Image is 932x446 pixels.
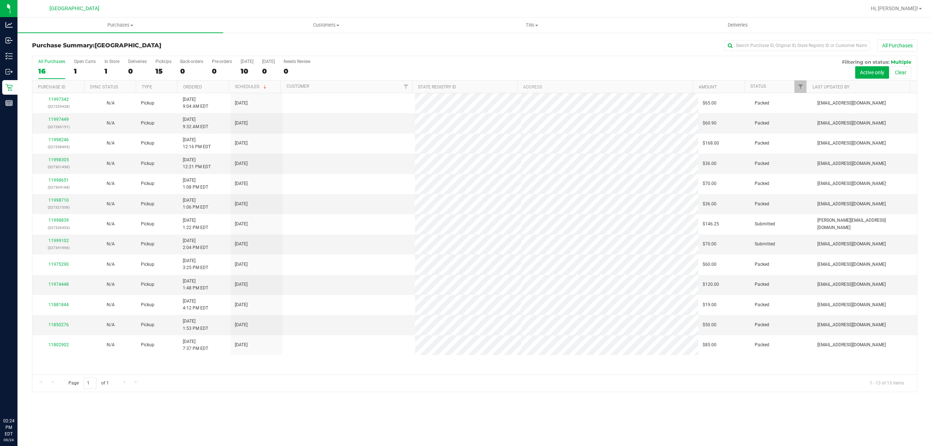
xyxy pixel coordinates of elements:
span: Tills [429,22,634,28]
a: 11850276 [48,322,69,327]
span: [EMAIL_ADDRESS][DOMAIN_NAME] [817,120,886,127]
span: $19.00 [703,301,716,308]
span: Deliveries [718,22,758,28]
span: Not Applicable [107,322,115,327]
button: N/A [107,100,115,107]
span: [DATE] [235,241,248,248]
button: N/A [107,342,115,348]
span: [DATE] 2:04 PM EDT [183,237,208,251]
span: Pickup [141,301,154,308]
p: (327341996) [37,244,80,251]
div: Needs Review [284,59,311,64]
a: Sync Status [90,84,118,90]
button: N/A [107,160,115,167]
span: Submitted [755,221,775,228]
span: [DATE] 1:53 PM EDT [183,318,208,332]
a: 11998710 [48,198,69,203]
span: Not Applicable [107,121,115,126]
inline-svg: Analytics [5,21,13,28]
a: Customers [223,17,429,33]
p: (327321556) [37,204,80,211]
inline-svg: Reports [5,99,13,107]
span: [EMAIL_ADDRESS][DOMAIN_NAME] [817,241,886,248]
span: Pickup [141,160,154,167]
div: 1 [74,67,96,75]
button: N/A [107,321,115,328]
span: [DATE] 4:12 PM EDT [183,298,208,312]
button: All Purchases [877,39,917,52]
span: [EMAIL_ADDRESS][DOMAIN_NAME] [817,140,886,147]
button: N/A [107,301,115,308]
span: [DATE] [235,281,248,288]
p: (327301436) [37,163,80,170]
span: [DATE] 1:08 PM EDT [183,177,208,191]
span: [DATE] [235,180,248,187]
span: [DATE] 12:21 PM EDT [183,157,211,170]
span: Submitted [755,241,775,248]
div: 0 [180,67,203,75]
span: $70.00 [703,241,716,248]
th: Address [517,80,693,93]
span: [EMAIL_ADDRESS][DOMAIN_NAME] [817,201,886,208]
span: Not Applicable [107,302,115,307]
span: [EMAIL_ADDRESS][DOMAIN_NAME] [817,301,886,308]
input: 1 [83,378,96,389]
span: Packed [755,100,769,107]
p: (327260151) [37,123,80,130]
span: [GEOGRAPHIC_DATA] [50,5,99,12]
a: 11975290 [48,262,69,267]
span: Not Applicable [107,282,115,287]
span: Packed [755,321,769,328]
span: $146.25 [703,221,719,228]
span: Not Applicable [107,161,115,166]
button: Active only [855,66,889,79]
div: Deliveries [128,59,147,64]
p: (327298493) [37,143,80,150]
span: Pickup [141,221,154,228]
span: Not Applicable [107,342,115,347]
a: 11998305 [48,157,69,162]
span: [EMAIL_ADDRESS][DOMAIN_NAME] [817,261,886,268]
span: $65.00 [703,100,716,107]
div: In Store [104,59,119,64]
span: [DATE] [235,140,248,147]
span: $50.00 [703,321,716,328]
button: N/A [107,140,115,147]
span: Packed [755,180,769,187]
span: [DATE] 12:16 PM EDT [183,137,211,150]
span: [DATE] [235,120,248,127]
div: All Purchases [38,59,65,64]
span: Pickup [141,100,154,107]
span: Pickup [141,321,154,328]
a: 11881844 [48,302,69,307]
span: [DATE] 3:25 PM EDT [183,257,208,271]
span: Packed [755,140,769,147]
span: Pickup [141,180,154,187]
span: Pickup [141,201,154,208]
span: [DATE] [235,160,248,167]
inline-svg: Inbound [5,37,13,44]
a: Ordered [183,84,202,90]
span: [DATE] [235,301,248,308]
p: 02:24 PM EDT [3,418,14,437]
p: 09/24 [3,437,14,443]
a: 11997449 [48,117,69,122]
span: Customers [224,22,429,28]
span: Pickup [141,342,154,348]
p: (327304168) [37,184,80,191]
span: Not Applicable [107,201,115,206]
span: [PERSON_NAME][EMAIL_ADDRESS][DOMAIN_NAME] [817,217,913,231]
button: N/A [107,201,115,208]
input: Search Purchase ID, Original ID, State Registry ID or Customer Name... [724,40,870,51]
span: Packed [755,201,769,208]
div: [DATE] [262,59,275,64]
div: 0 [128,67,147,75]
span: Packed [755,301,769,308]
div: 15 [155,67,171,75]
span: [DATE] [235,261,248,268]
span: [EMAIL_ADDRESS][DOMAIN_NAME] [817,100,886,107]
span: $60.90 [703,120,716,127]
span: $36.00 [703,201,716,208]
span: Packed [755,261,769,268]
span: [DATE] [235,201,248,208]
